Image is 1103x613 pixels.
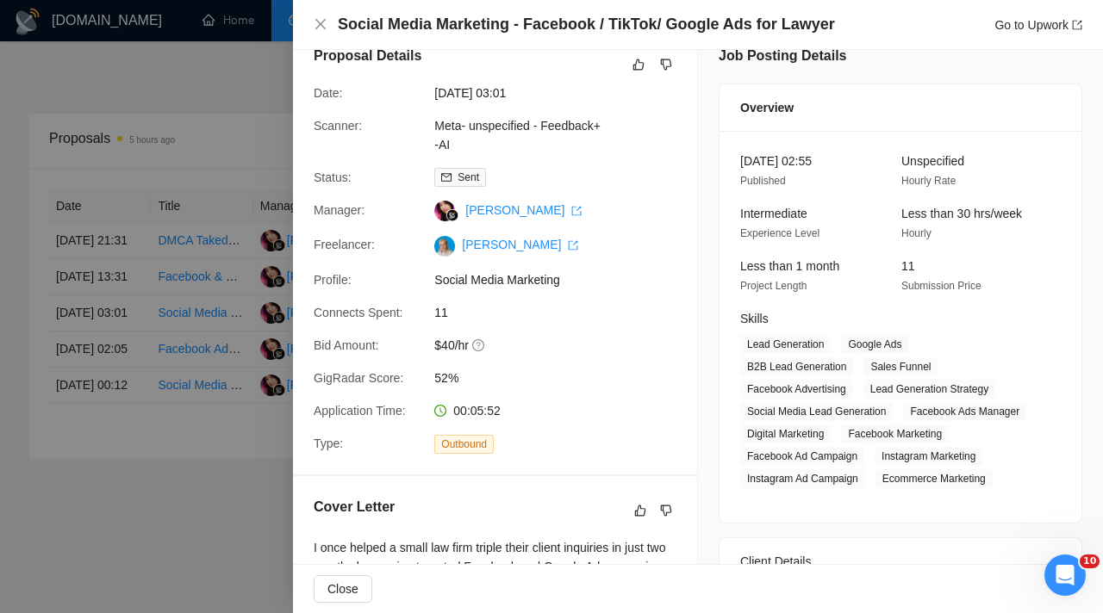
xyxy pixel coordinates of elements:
span: like [633,58,645,71]
span: Overview [740,98,794,117]
button: Close [314,575,372,603]
span: like [634,504,646,517]
span: Bid Amount: [314,338,379,352]
span: Facebook Marketing [841,424,949,443]
span: Project Length [740,280,807,292]
button: like [630,500,651,521]
img: gigradar-bm.png [446,209,458,221]
span: export [568,240,578,251]
span: [DATE] 03:01 [434,84,693,102]
span: 52% [434,368,693,387]
span: Instagram Marketing [875,447,982,466]
button: dislike [656,500,676,521]
h5: Cover Letter [314,497,395,517]
span: Facebook Advertising [740,380,853,399]
span: Intermediate [740,207,807,220]
span: 00:05:52 [453,404,501,418]
span: Profile: [314,273,352,287]
span: Close [327,579,358,598]
span: 11 [901,259,915,273]
span: mail [441,172,452,183]
span: Sales Funnel [863,357,938,376]
span: Facebook Ads Manager [903,402,1026,421]
span: Facebook Ad Campaign [740,447,864,466]
span: close [314,17,327,31]
span: Hourly [901,227,932,239]
span: Status: [314,170,352,184]
span: clock-circle [434,405,446,417]
span: $40/hr [434,336,693,355]
span: Freelancer: [314,238,375,251]
a: [PERSON_NAME] export [462,238,578,251]
button: dislike [656,54,676,75]
a: Go to Upworkexport [994,18,1082,32]
span: Outbound [434,435,494,454]
span: dislike [660,504,672,517]
img: c1ZORJ91PRiNFM5yrC5rXSts6UvYKk8mC6OuwMIBK7-UFZnVxKYGDNWkUbUH6S-7tq [434,236,455,257]
span: Published [740,175,786,187]
a: Meta- unspecified - Feedback+ -AI [434,119,601,152]
iframe: Intercom live chat [1044,554,1086,596]
span: B2B Lead Generation [740,357,853,376]
a: [PERSON_NAME] export [465,203,582,217]
span: Hourly Rate [901,175,956,187]
span: Ecommerce Marketing [876,469,993,488]
span: Connects Spent: [314,306,403,319]
button: Close [314,17,327,32]
span: Lead Generation [740,335,831,354]
span: question-circle [472,338,486,352]
span: Application Time: [314,404,406,418]
span: Skills [740,312,769,325]
span: GigRadar Score: [314,371,403,385]
span: Social Media Lead Generation [740,402,893,421]
span: export [571,206,582,216]
h5: Job Posting Details [719,46,846,66]
span: Submission Price [901,280,981,292]
span: Lead Generation Strategy [863,380,995,399]
span: export [1072,20,1082,30]
button: like [628,54,649,75]
span: dislike [660,58,672,71]
span: 10 [1080,554,1100,568]
span: Social Media Marketing [434,270,693,289]
h5: Proposal Details [314,46,421,66]
span: Date: [314,86,342,100]
span: Digital Marketing [740,424,831,443]
span: Sent [458,171,479,183]
span: Google Ads [841,335,908,354]
span: Unspecified [901,154,964,168]
span: Scanner: [314,119,362,133]
span: Less than 1 month [740,259,839,273]
span: [DATE] 02:55 [740,154,812,168]
span: Instagram Ad Campaign [740,469,865,488]
h4: Social Media Marketing - Facebook / TikTok/ Google Ads for Lawyer [338,14,835,35]
div: Client Details [740,538,1061,585]
span: 11 [434,303,693,322]
span: Type: [314,437,343,450]
span: Less than 30 hrs/week [901,207,1022,220]
span: Experience Level [740,227,819,239]
span: Manager: [314,203,365,217]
